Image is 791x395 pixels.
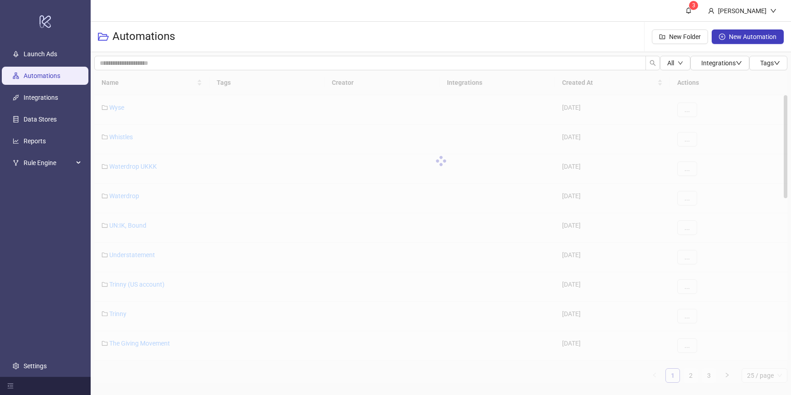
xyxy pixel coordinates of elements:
[13,160,19,166] span: fork
[98,31,109,42] span: folder-open
[712,29,784,44] button: New Automation
[714,6,770,16] div: [PERSON_NAME]
[7,383,14,389] span: menu-fold
[24,72,60,79] a: Automations
[678,60,683,66] span: down
[701,59,742,67] span: Integrations
[708,8,714,14] span: user
[24,94,58,101] a: Integrations
[749,56,787,70] button: Tagsdown
[24,154,73,172] span: Rule Engine
[660,56,690,70] button: Alldown
[774,60,780,66] span: down
[692,2,695,9] span: 3
[24,362,47,370] a: Settings
[729,33,776,40] span: New Automation
[685,7,692,14] span: bell
[760,59,780,67] span: Tags
[736,60,742,66] span: down
[690,56,749,70] button: Integrationsdown
[689,1,698,10] sup: 3
[24,116,57,123] a: Data Stores
[24,50,57,58] a: Launch Ads
[669,33,701,40] span: New Folder
[112,29,175,44] h3: Automations
[719,34,725,40] span: plus-circle
[652,29,708,44] button: New Folder
[24,137,46,145] a: Reports
[667,59,674,67] span: All
[770,8,776,14] span: down
[659,34,665,40] span: folder-add
[650,60,656,66] span: search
